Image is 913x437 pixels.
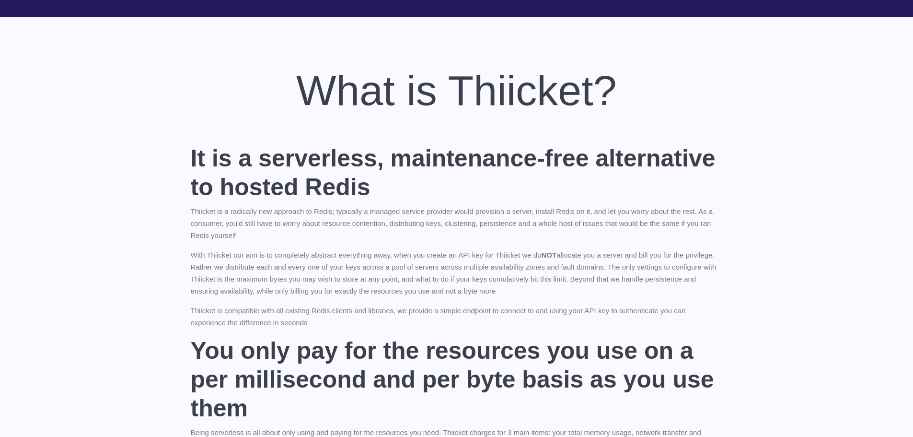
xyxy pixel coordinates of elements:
[542,251,557,259] strong: NOT
[191,249,723,297] p: With Thiicket our aim is to completely abstract everything away, when you create an API key for T...
[191,205,723,241] p: Thiicket is a radically new approach to Redis; typically a managed service provider would provisi...
[191,144,723,201] h1: It is a serverless, maintenance-free alternative to hosted Redis
[191,336,723,423] h1: You only pay for the resources you use on a per millisecond and per byte basis as you use them
[191,65,723,116] h1: What is Thiicket?
[191,305,723,329] p: Thiicket is compatible with all existing Redis clients and libraries, we provide a simple endpoin...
